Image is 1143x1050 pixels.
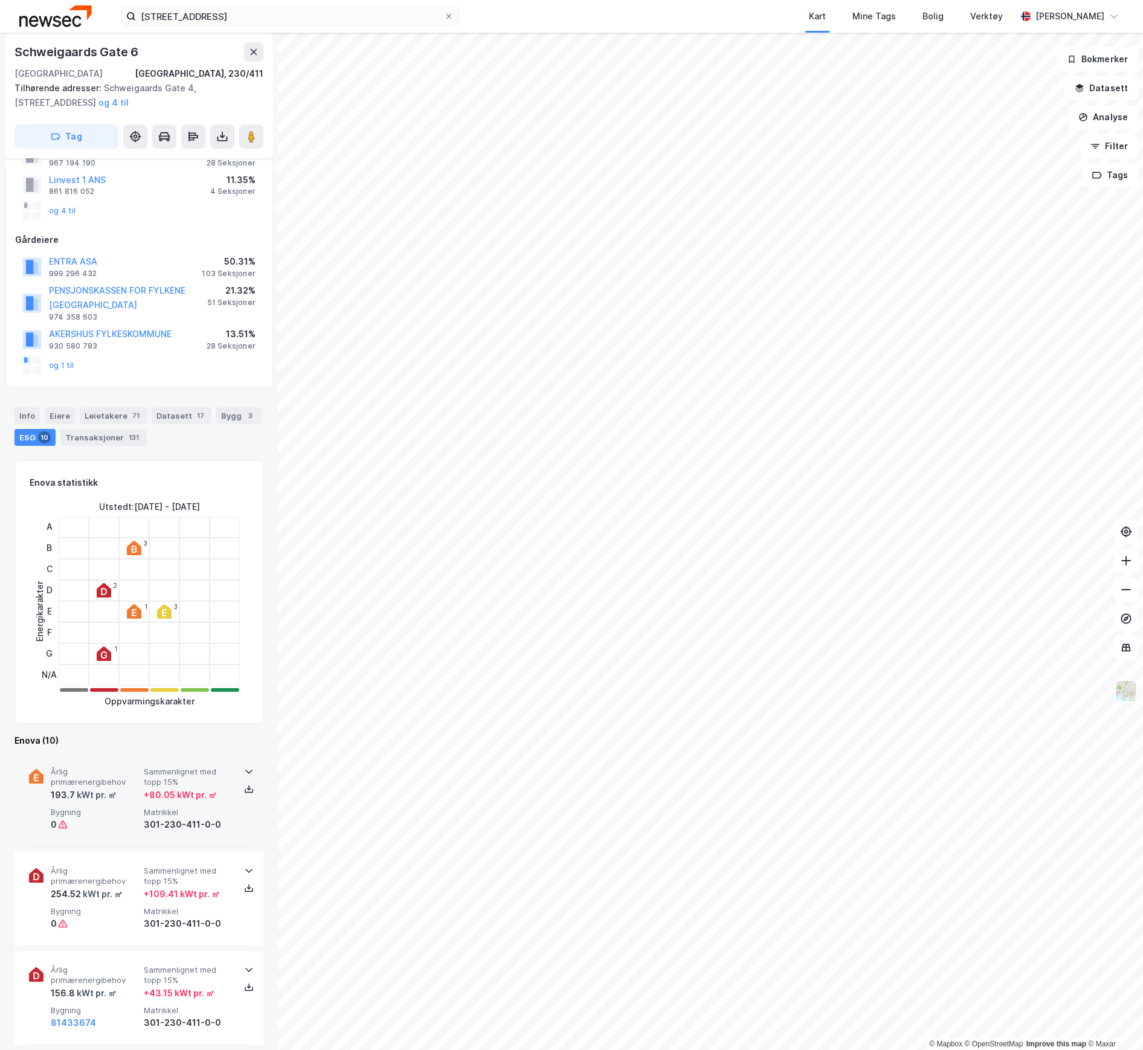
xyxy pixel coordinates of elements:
div: 11.35% [210,173,256,187]
div: + 80.05 kWt pr. ㎡ [144,788,217,802]
div: 17 [195,410,207,422]
div: 861 816 052 [49,187,94,196]
div: A [42,517,57,538]
div: Kontrollprogram for chat [1083,992,1143,1050]
div: 10 [38,431,51,443]
button: Tags [1082,163,1138,187]
span: Bygning [51,807,139,817]
div: 999 296 432 [49,269,97,279]
button: Tag [14,124,118,149]
div: 51 Seksjoner [207,298,256,308]
div: 131 [126,431,141,443]
div: C [42,559,57,580]
div: Kart [809,9,826,24]
div: 28 Seksjoner [207,341,256,351]
div: kWt pr. ㎡ [75,986,117,1000]
span: Matrikkel [144,1005,232,1016]
div: 301-230-411-0-0 [144,817,232,832]
div: + 109.41 kWt pr. ㎡ [144,887,220,901]
a: Mapbox [929,1040,962,1048]
div: Enova (10) [14,733,263,748]
div: 71 [130,410,142,422]
span: Sammenlignet med topp 15% [144,866,232,887]
div: 156.8 [51,986,117,1000]
div: [GEOGRAPHIC_DATA], 230/411 [135,66,263,81]
div: 21.32% [207,283,256,298]
div: 3 [174,603,178,610]
div: 974 358 603 [49,312,97,322]
div: Bolig [922,9,944,24]
div: 28 Seksjoner [207,158,256,168]
a: OpenStreetMap [965,1040,1023,1048]
div: Bygg [216,407,261,424]
img: Z [1115,680,1138,703]
button: Analyse [1068,105,1138,129]
div: Eiere [45,407,75,424]
span: Årlig primærenergibehov [51,866,139,887]
span: Bygning [51,1005,139,1016]
div: Schweigaards Gate 4, [STREET_ADDRESS] [14,81,254,110]
div: [PERSON_NAME] [1035,9,1104,24]
a: Improve this map [1026,1040,1086,1048]
div: B [42,538,57,559]
span: Årlig primærenergibehov [51,965,139,986]
div: E [42,601,57,622]
div: 50.31% [202,254,256,269]
div: Transaksjoner [60,429,146,446]
div: Mine Tags [852,9,896,24]
div: Info [14,407,40,424]
div: Energikarakter [33,581,47,642]
button: 81433674 [51,1016,96,1030]
div: 967 194 190 [49,158,95,168]
div: Utstedt : [DATE] - [DATE] [99,500,200,514]
div: F [42,622,57,643]
div: Leietakere [80,407,147,424]
div: ESG [14,429,56,446]
div: 3 [244,410,256,422]
span: Sammenlignet med topp 15% [144,767,232,788]
div: kWt pr. ㎡ [81,887,123,901]
div: 103 Seksjoner [202,269,256,279]
div: 301-230-411-0-0 [144,916,232,931]
div: + 43.15 kWt pr. ㎡ [144,986,214,1000]
div: D [42,580,57,601]
div: 0 [51,916,57,931]
div: Gårdeiere [15,233,263,247]
div: 930 580 783 [49,341,97,351]
button: Filter [1080,134,1138,158]
span: Sammenlignet med topp 15% [144,965,232,986]
div: Schweigaards Gate 6 [14,42,141,62]
div: 4 Seksjoner [210,187,256,196]
div: 1 [144,603,147,610]
div: N/A [42,665,57,686]
button: Datasett [1064,76,1138,100]
span: Bygning [51,906,139,916]
input: Søk på adresse, matrikkel, gårdeiere, leietakere eller personer [136,7,444,25]
div: 2 [113,582,117,589]
div: 13.51% [207,327,256,341]
span: Matrikkel [144,906,232,916]
div: 254.52 [51,887,123,901]
div: 3 [144,539,147,547]
div: [GEOGRAPHIC_DATA] [14,66,103,81]
iframe: Chat Widget [1083,992,1143,1050]
span: Tilhørende adresser: [14,83,104,93]
span: Matrikkel [144,807,232,817]
span: Årlig primærenergibehov [51,767,139,788]
div: 1 [114,645,117,652]
div: Enova statistikk [30,475,98,490]
div: 193.7 [51,788,117,802]
div: Verktøy [970,9,1003,24]
div: kWt pr. ㎡ [75,788,117,802]
div: G [42,643,57,665]
div: Datasett [152,407,211,424]
div: 301-230-411-0-0 [144,1016,232,1030]
img: newsec-logo.f6e21ccffca1b3a03d2d.png [19,5,92,27]
button: Bokmerker [1057,47,1138,71]
div: Oppvarmingskarakter [105,694,195,709]
div: 0 [51,817,57,832]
